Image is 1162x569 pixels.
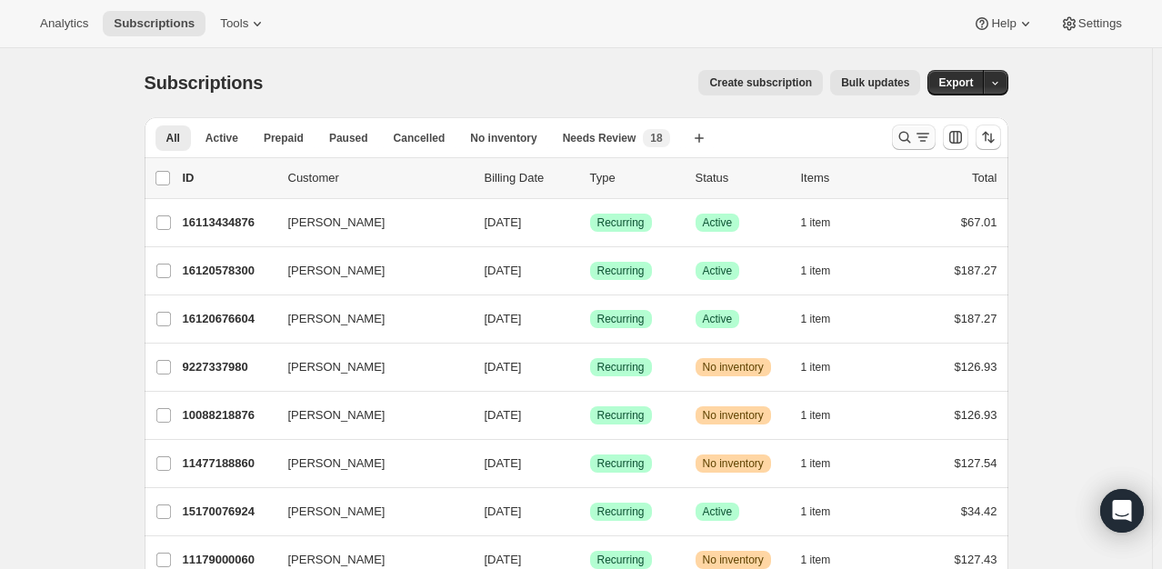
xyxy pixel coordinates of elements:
div: Type [590,169,681,187]
span: $67.01 [961,215,997,229]
span: 1 item [801,504,831,519]
span: [PERSON_NAME] [288,214,386,232]
span: Recurring [597,215,645,230]
button: Search and filter results [892,125,936,150]
span: 1 item [801,408,831,423]
button: [PERSON_NAME] [277,256,459,285]
span: [DATE] [485,264,522,277]
span: 1 item [801,456,831,471]
p: ID [183,169,274,187]
span: Active [703,215,733,230]
div: 15170076924[PERSON_NAME][DATE]SuccessRecurringSuccessActive1 item$34.42 [183,499,997,524]
button: 1 item [801,210,851,235]
span: Active [205,131,238,145]
button: Help [962,11,1045,36]
span: $126.93 [955,408,997,422]
span: Cancelled [394,131,446,145]
button: Customize table column order and visibility [943,125,968,150]
span: [PERSON_NAME] [288,262,386,280]
span: $127.43 [955,553,997,566]
div: IDCustomerBilling DateTypeStatusItemsTotal [183,169,997,187]
span: All [166,131,180,145]
span: No inventory [703,553,764,567]
div: 9227337980[PERSON_NAME][DATE]SuccessRecurringWarningNo inventory1 item$126.93 [183,354,997,380]
button: Analytics [29,11,99,36]
span: [PERSON_NAME] [288,503,386,521]
span: Subscriptions [114,16,195,31]
span: $127.54 [955,456,997,470]
span: 1 item [801,553,831,567]
span: Settings [1078,16,1122,31]
span: Export [938,75,973,90]
button: Tools [209,11,277,36]
span: Recurring [597,312,645,326]
div: 16113434876[PERSON_NAME][DATE]SuccessRecurringSuccessActive1 item$67.01 [183,210,997,235]
span: Active [703,504,733,519]
span: Help [991,16,1016,31]
button: 1 item [801,499,851,524]
span: Paused [329,131,368,145]
span: $126.93 [955,360,997,374]
p: 16120578300 [183,262,274,280]
span: [PERSON_NAME] [288,310,386,328]
button: [PERSON_NAME] [277,353,459,382]
span: Analytics [40,16,88,31]
span: [PERSON_NAME] [288,406,386,424]
span: Bulk updates [841,75,909,90]
span: [DATE] [485,312,522,325]
button: Bulk updates [830,70,920,95]
button: [PERSON_NAME] [277,497,459,526]
span: No inventory [703,360,764,374]
span: [DATE] [485,408,522,422]
span: Prepaid [264,131,304,145]
p: 11477188860 [183,454,274,473]
button: Create new view [685,125,714,151]
p: Billing Date [485,169,576,187]
button: Export [927,70,984,95]
p: Status [696,169,786,187]
div: 11477188860[PERSON_NAME][DATE]SuccessRecurringWarningNo inventory1 item$127.54 [183,451,997,476]
span: [PERSON_NAME] [288,358,386,376]
p: 10088218876 [183,406,274,424]
p: 16113434876 [183,214,274,232]
p: 11179000060 [183,551,274,569]
button: Create subscription [698,70,823,95]
span: [DATE] [485,553,522,566]
div: 16120578300[PERSON_NAME][DATE]SuccessRecurringSuccessActive1 item$187.27 [183,258,997,284]
span: Tools [220,16,248,31]
span: Recurring [597,360,645,374]
span: $187.27 [955,312,997,325]
span: Active [703,264,733,278]
span: Recurring [597,408,645,423]
div: Items [801,169,892,187]
button: Sort the results [976,125,1001,150]
button: 1 item [801,354,851,380]
p: Total [972,169,997,187]
span: Recurring [597,553,645,567]
span: 18 [650,131,662,145]
span: [DATE] [485,215,522,229]
span: $187.27 [955,264,997,277]
button: [PERSON_NAME] [277,401,459,430]
span: Subscriptions [145,73,264,93]
span: [DATE] [485,456,522,470]
span: 1 item [801,312,831,326]
span: [PERSON_NAME] [288,454,386,473]
span: Recurring [597,456,645,471]
button: [PERSON_NAME] [277,449,459,478]
p: Customer [288,169,470,187]
button: 1 item [801,451,851,476]
button: Subscriptions [103,11,205,36]
span: No inventory [703,456,764,471]
p: 16120676604 [183,310,274,328]
span: [PERSON_NAME] [288,551,386,569]
div: Open Intercom Messenger [1100,489,1144,533]
span: 1 item [801,215,831,230]
span: Create subscription [709,75,812,90]
button: [PERSON_NAME] [277,208,459,237]
span: No inventory [470,131,536,145]
p: 9227337980 [183,358,274,376]
span: Active [703,312,733,326]
button: 1 item [801,306,851,332]
button: 1 item [801,403,851,428]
